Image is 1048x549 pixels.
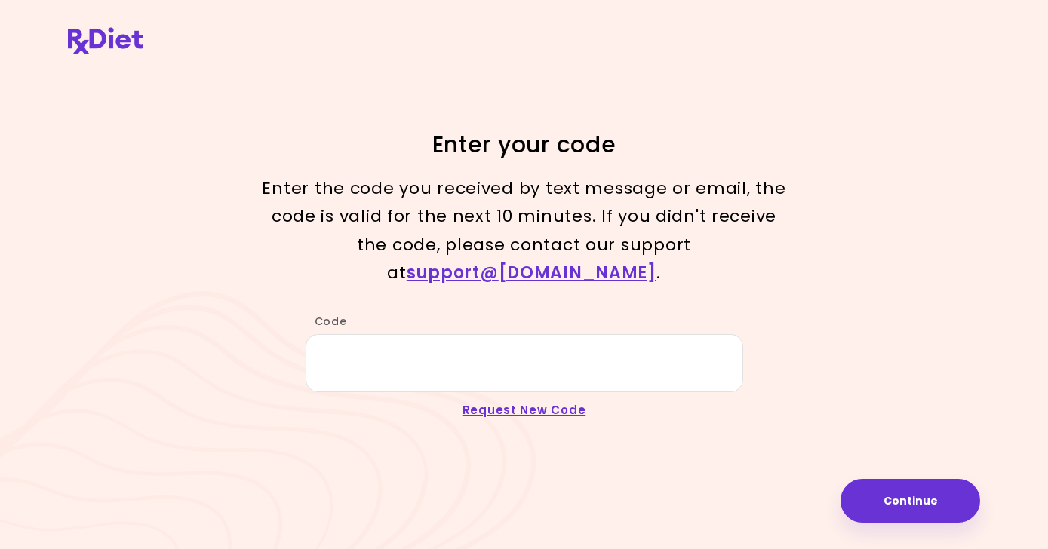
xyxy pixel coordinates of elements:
[260,130,788,159] h1: Enter your code
[68,27,143,54] img: RxDiet
[407,261,656,284] a: support@[DOMAIN_NAME]
[841,479,980,523] button: Continue
[463,402,586,418] a: Request New Code
[306,314,347,329] label: Code
[260,174,788,287] p: Enter the code you received by text message or email, the code is valid for the next 10 minutes. ...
